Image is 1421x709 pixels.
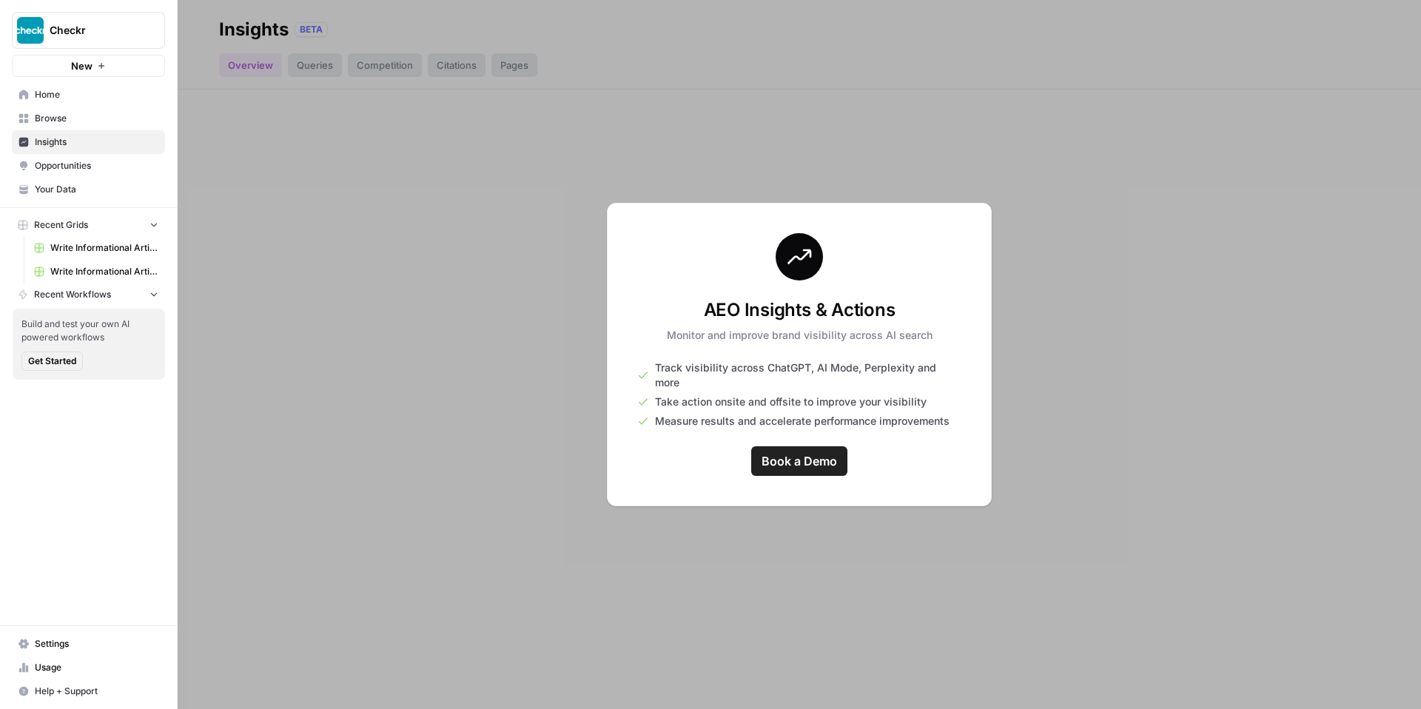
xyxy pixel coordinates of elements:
span: Book a Demo [762,452,837,470]
span: Track visibility across ChatGPT, AI Mode, Perplexity and more [655,360,961,390]
a: Settings [12,632,165,656]
span: Write Informational Article - B2B [50,265,158,278]
button: Recent Workflows [12,283,165,306]
span: Usage [35,661,158,674]
a: Usage [12,656,165,679]
button: Get Started [21,352,83,371]
span: Opportunities [35,159,158,172]
span: Build and test your own AI powered workflows [21,317,156,344]
span: Help + Support [35,685,158,698]
span: Your Data [35,183,158,196]
span: Recent Workflows [34,288,111,301]
span: Browse [35,112,158,125]
a: Opportunities [12,154,165,178]
span: Measure results and accelerate performance improvements [655,414,950,429]
span: Take action onsite and offsite to improve your visibility [655,394,927,409]
span: Write Informational Article - B2C [50,241,158,255]
button: New [12,55,165,77]
a: Browse [12,107,165,130]
span: Home [35,88,158,101]
a: Write Informational Article - B2B [27,260,165,283]
a: Insights [12,130,165,154]
span: Settings [35,637,158,651]
span: Recent Grids [34,218,88,232]
img: Checkr Logo [17,17,44,44]
a: Your Data [12,178,165,201]
a: Write Informational Article - B2C [27,236,165,260]
a: Home [12,83,165,107]
span: Get Started [28,354,76,368]
a: Book a Demo [751,446,847,476]
h3: AEO Insights & Actions [667,298,933,322]
button: Recent Grids [12,214,165,236]
button: Workspace: Checkr [12,12,165,49]
span: Checkr [50,23,139,38]
span: New [71,58,93,73]
p: Monitor and improve brand visibility across AI search [667,328,933,343]
button: Help + Support [12,679,165,703]
span: Insights [35,135,158,149]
